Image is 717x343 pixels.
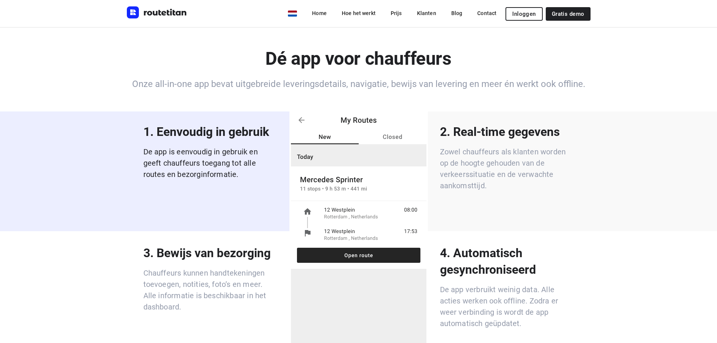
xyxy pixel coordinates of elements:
[512,11,536,17] span: Inloggen
[440,123,574,140] p: 2. Real-time gegevens
[143,245,277,261] p: 3. Bewijs van bezorging
[385,6,408,20] a: Prijs
[411,6,442,20] a: Klanten
[505,7,542,21] button: Inloggen
[143,123,277,140] p: 1. Eenvoudig in gebruik
[143,267,277,313] p: Chauffeurs kunnen handtekeningen toevoegen, notities, foto’s en meer. Alle informatie is beschikb...
[440,284,574,329] p: De app verbruikt weinig data. Alle acties werken ook offline. Zodra er weer verbinding is wordt d...
[143,146,277,180] p: De app is eenvoudig in gebruik en geeft chauffeurs toegang tot alle routes en bezorginformatie.
[440,245,574,278] p: 4. Automatisch gesynchroniseerd
[552,11,585,17] span: Gratis demo
[440,146,574,191] p: Zowel chauffeurs als klanten worden op de hoogte gehouden van de verkeerssituatie en de verwachte...
[127,78,591,90] h6: Onze all-in-one app bevat uitgebreide leveringsdetails, navigatie, bewijs van levering en meer én...
[265,48,451,69] b: Dé app voor chauffeurs
[471,6,502,20] a: Contact
[306,6,333,20] a: Home
[127,6,187,18] img: Routetitan logo
[546,7,591,21] a: Gratis demo
[127,6,187,20] a: Routetitan
[336,6,382,20] a: Hoe het werkt
[445,6,469,20] a: Blog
